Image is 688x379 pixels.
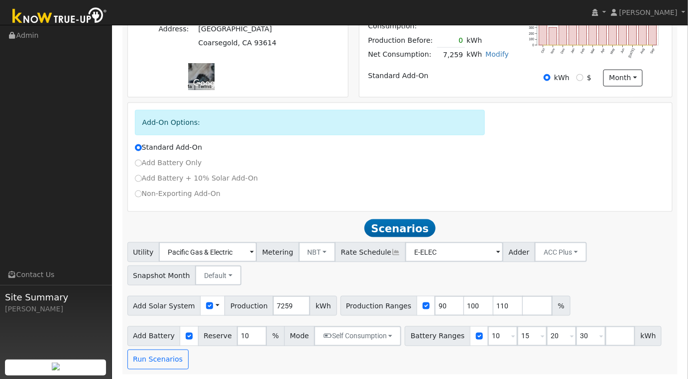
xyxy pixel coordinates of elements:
img: Know True-Up [7,5,112,28]
label: Non-Exporting Add-On [135,189,221,199]
text: Oct [540,48,546,54]
button: Run Scenarios [127,350,189,370]
rect: onclick="" [549,28,557,46]
div: [PERSON_NAME] [5,304,107,314]
circle: onclick="" [602,45,604,46]
span: Add Battery [127,326,181,346]
span: Reserve [198,326,238,346]
input: Select a Rate Schedule [405,242,503,262]
span: Production [225,296,273,316]
input: $ [576,74,583,81]
td: 0 [437,33,465,48]
td: [GEOGRAPHIC_DATA] [197,22,319,36]
rect: onclick="" [609,9,617,46]
rect: onclick="" [559,12,567,45]
td: Production Before: [366,33,437,48]
span: Production Ranges [341,296,417,316]
td: kWh [465,33,484,48]
text: Mar [590,48,595,55]
rect: onclick="" [649,17,657,46]
span: Scenarios [364,219,436,237]
text: Jan [570,48,575,54]
span: Add Solar System [127,296,201,316]
button: month [603,70,643,87]
td: kWh [465,48,484,62]
circle: onclick="" [612,45,614,46]
button: Self Consumption [314,326,401,346]
td: Standard Add-On [366,69,511,83]
circle: onclick="" [622,45,624,46]
input: Standard Add-On [135,144,142,151]
button: NBT [299,242,336,262]
a: Terms (opens in new tab) [198,84,212,89]
button: Default [195,266,241,285]
td: Net Consumption: [366,48,437,62]
div: Add-On Options: [135,110,485,135]
span: Metering [256,242,299,262]
text: 300 [529,26,534,30]
text: Dec [560,48,566,55]
span: Utility [127,242,160,262]
text: Nov [550,48,556,55]
text: [DATE] [628,48,636,59]
circle: onclick="" [573,45,574,46]
span: Battery Ranges [405,326,470,346]
span: Adder [503,242,535,262]
circle: onclick="" [582,45,584,46]
span: Snapshot Month [127,266,196,285]
label: kWh [554,73,570,83]
span: Rate Schedule [335,242,406,262]
text: 200 [529,32,534,35]
label: Add Battery Only [135,158,202,168]
text: Apr [600,48,606,54]
input: kWh [544,74,551,81]
img: Google [191,77,224,90]
span: % [552,296,570,316]
rect: onclick="" [539,24,547,45]
circle: onclick="" [543,45,544,46]
input: Add Battery Only [135,160,142,167]
text: 0 [533,44,535,47]
circle: onclick="" [632,45,634,46]
circle: onclick="" [592,45,594,46]
span: kWh [310,296,337,316]
input: Select a Utility [159,242,257,262]
td: Coarsegold, CA 93614 [197,36,319,50]
rect: onclick="" [599,8,607,45]
button: ACC Plus [535,242,587,262]
input: Non-Exporting Add-On [135,190,142,197]
span: [PERSON_NAME] [619,8,678,16]
a: Open this area in Google Maps (opens a new window) [191,77,224,90]
td: 7,259 [437,48,465,62]
text: May [610,48,616,55]
span: kWh [635,326,662,346]
rect: onclick="" [579,7,587,46]
span: Site Summary [5,290,107,304]
span: Mode [284,326,315,346]
rect: onclick="" [619,20,627,46]
circle: onclick="" [553,45,554,46]
label: $ [587,73,591,83]
label: Standard Add-On [135,142,202,153]
text: Sep [650,48,656,55]
input: Add Battery + 10% Solar Add-On [135,175,142,182]
circle: onclick="" [642,45,644,46]
td: Address: [157,22,197,36]
circle: onclick="" [652,45,654,46]
text: Jun [620,48,625,54]
text: 100 [529,38,534,41]
text: Feb [580,48,585,54]
circle: onclick="" [563,45,564,46]
label: Add Battery + 10% Solar Add-On [135,173,258,184]
rect: onclick="" [589,9,597,45]
a: Modify [485,50,509,58]
img: retrieve [52,363,60,371]
text: Aug [640,48,646,55]
span: % [266,326,284,346]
